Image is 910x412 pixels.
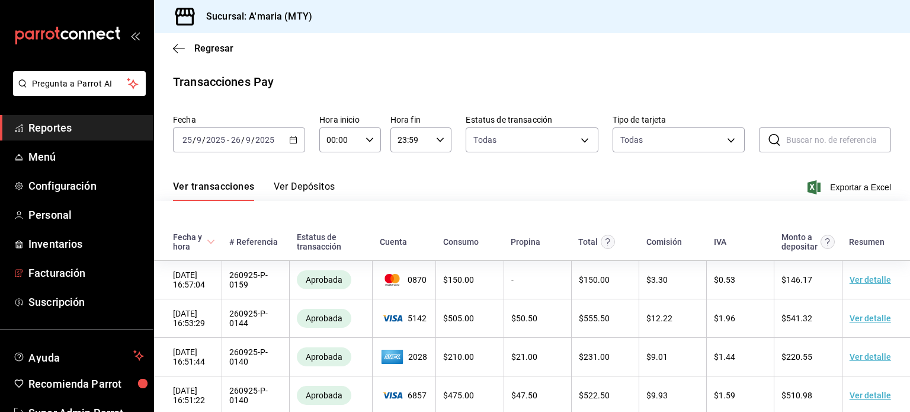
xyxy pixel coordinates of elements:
[613,116,745,124] label: Tipo de tarjeta
[28,376,144,392] span: Recomienda Parrot
[229,237,278,247] div: # Referencia
[646,391,668,400] span: $ 9.93
[297,232,366,251] div: Estatus de transacción
[850,352,891,362] a: Ver detalle
[28,265,144,281] span: Facturación
[251,135,255,145] span: /
[173,232,204,251] div: Fecha y hora
[380,347,428,366] span: 2028
[173,181,255,201] button: Ver transacciones
[850,391,891,400] a: Ver detalle
[222,338,290,376] td: 260925-P-0140
[850,275,891,285] a: Ver detalle
[821,235,835,249] svg: Este es el monto resultante del total pagado menos comisión e IVA. Esta será la parte que se depo...
[297,386,351,405] div: Transacciones cobradas de manera exitosa.
[714,314,735,323] span: $ 1.96
[380,237,407,247] div: Cuenta
[850,314,891,323] a: Ver detalle
[202,135,206,145] span: /
[301,391,347,400] span: Aprobada
[601,235,615,249] svg: Este monto equivale al total pagado por el comensal antes de aplicar Comisión e IVA.
[32,78,127,90] span: Pregunta a Parrot AI
[227,135,229,145] span: -
[504,261,571,299] td: -
[714,237,726,247] div: IVA
[443,237,479,247] div: Consumo
[173,232,215,251] span: Fecha y hora
[646,314,672,323] span: $ 12.22
[443,391,474,400] span: $ 475.00
[443,275,474,285] span: $ 150.00
[579,391,610,400] span: $ 522.50
[714,352,735,362] span: $ 1.44
[230,135,241,145] input: --
[380,274,428,286] span: 0870
[130,31,140,40] button: open_drawer_menu
[154,299,222,338] td: [DATE] 16:53:29
[579,275,610,285] span: $ 150.00
[301,275,347,285] span: Aprobada
[154,261,222,299] td: [DATE] 16:57:04
[28,149,144,165] span: Menú
[197,9,312,24] h3: Sucursal: A'maria (MTY)
[781,232,818,251] div: Monto a depositar
[473,134,496,146] span: Todas
[810,180,891,194] button: Exportar a Excel
[28,120,144,136] span: Reportes
[511,237,540,247] div: Propina
[714,391,735,400] span: $ 1.59
[301,314,347,323] span: Aprobada
[255,135,275,145] input: ----
[173,73,274,91] div: Transacciones Pay
[511,391,537,400] span: $ 47.50
[579,352,610,362] span: $ 231.00
[443,314,474,323] span: $ 505.00
[274,181,335,201] button: Ver Depósitos
[646,237,682,247] div: Comisión
[28,236,144,252] span: Inventarios
[297,347,351,366] div: Transacciones cobradas de manera exitosa.
[443,352,474,362] span: $ 210.00
[380,391,428,400] span: 6857
[173,116,305,124] label: Fecha
[182,135,193,145] input: --
[28,294,144,310] span: Suscripción
[194,43,233,54] span: Regresar
[28,349,129,363] span: Ayuda
[196,135,202,145] input: --
[786,128,891,152] input: Buscar no. de referencia
[8,86,146,98] a: Pregunta a Parrot AI
[781,391,812,400] span: $ 510.98
[13,71,146,96] button: Pregunta a Parrot AI
[646,352,668,362] span: $ 9.01
[241,135,245,145] span: /
[781,314,812,323] span: $ 541.32
[28,207,144,223] span: Personal
[173,181,335,201] div: navigation tabs
[297,309,351,328] div: Transacciones cobradas de manera exitosa.
[511,352,537,362] span: $ 21.00
[849,237,885,247] div: Resumen
[193,135,196,145] span: /
[222,261,290,299] td: 260925-P-0159
[714,275,735,285] span: $ 0.53
[28,178,144,194] span: Configuración
[319,116,381,124] label: Hora inicio
[173,43,233,54] button: Regresar
[466,116,598,124] label: Estatus de transacción
[620,134,643,146] div: Todas
[154,338,222,376] td: [DATE] 16:51:44
[646,275,668,285] span: $ 3.30
[579,314,610,323] span: $ 555.50
[301,352,347,362] span: Aprobada
[781,352,812,362] span: $ 220.55
[781,275,812,285] span: $ 146.17
[390,116,452,124] label: Hora fin
[380,314,428,323] span: 5142
[511,314,537,323] span: $ 50.50
[578,237,598,247] div: Total
[297,270,351,289] div: Transacciones cobradas de manera exitosa.
[222,299,290,338] td: 260925-P-0144
[245,135,251,145] input: --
